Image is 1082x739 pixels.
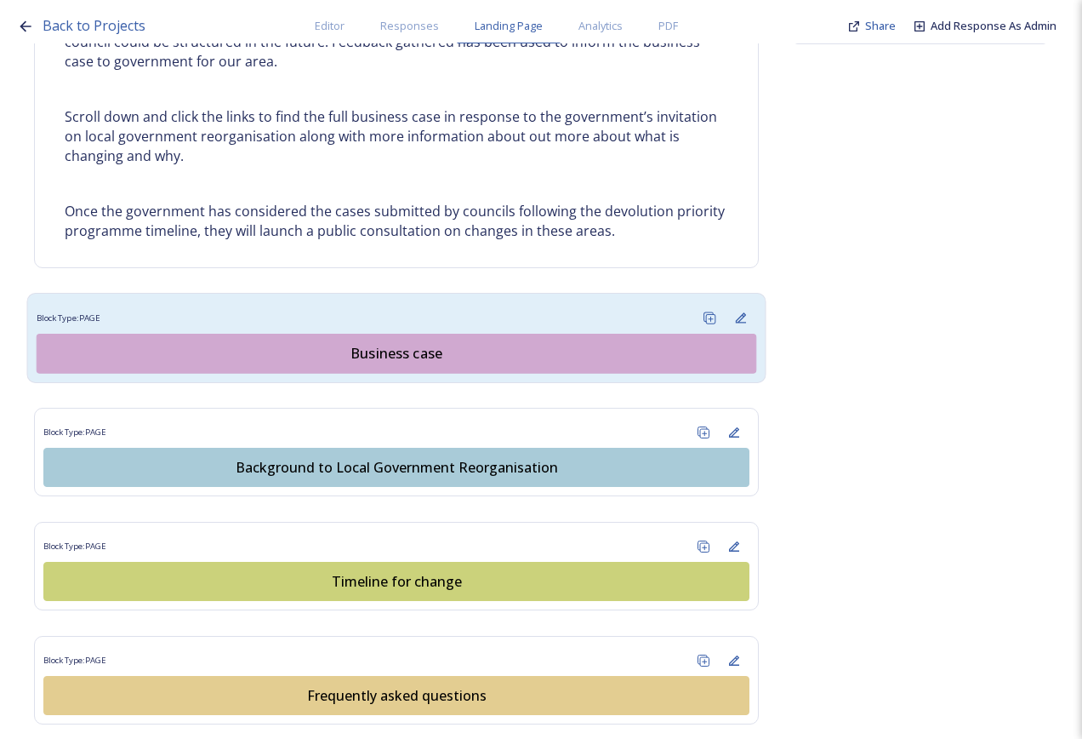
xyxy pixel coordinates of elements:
[658,18,678,34] span: PDF
[53,571,740,592] div: Timeline for change
[43,427,106,438] span: Block Type: PAGE
[43,16,145,35] span: Back to Projects
[931,18,1056,33] span: Add Response As Admin
[43,676,749,715] button: Frequently asked questions
[43,448,749,487] button: Background to Local Government Reorganisation
[43,562,749,601] button: Timeline for change
[475,18,543,34] span: Landing Page
[53,457,740,478] div: Background to Local Government Reorganisation
[43,15,145,37] a: Back to Projects
[37,334,757,374] button: Business case
[578,18,623,34] span: Analytics
[315,18,345,34] span: Editor
[43,655,106,667] span: Block Type: PAGE
[53,685,740,706] div: Frequently asked questions
[65,107,728,165] p: Scroll down and click the links to find the full business case in response to the government’s in...
[43,541,106,553] span: Block Type: PAGE
[46,344,747,364] div: Business case
[865,18,896,33] span: Share
[65,202,728,240] p: Once the government has considered the cases submitted by councils following the devolution prior...
[931,18,1056,34] a: Add Response As Admin
[380,18,439,34] span: Responses
[37,312,100,325] span: Block Type: PAGE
